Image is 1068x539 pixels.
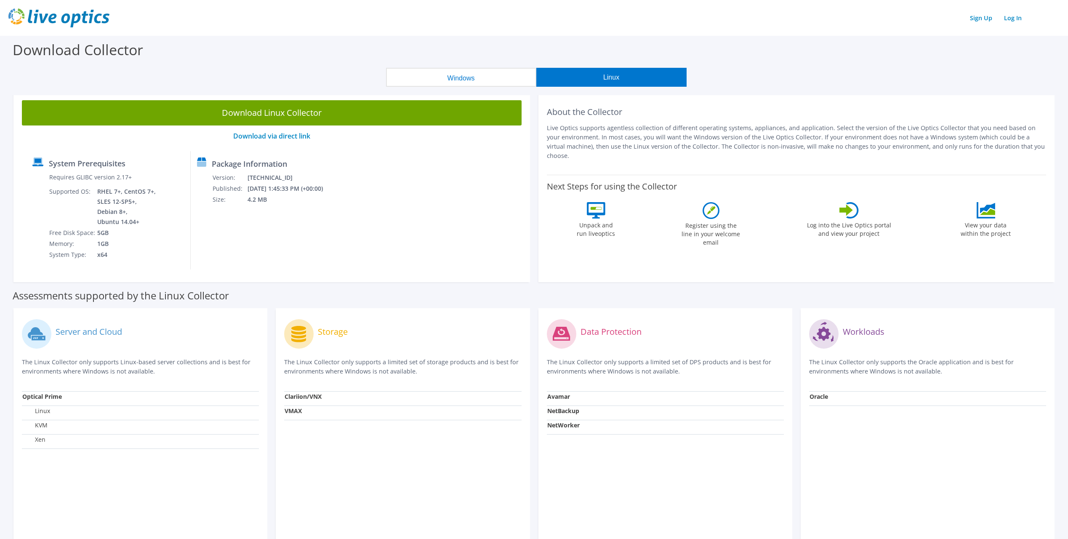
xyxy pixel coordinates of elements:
img: live_optics_svg.svg [8,8,109,27]
label: Requires GLIBC version 2.17+ [49,173,132,181]
td: 4.2 MB [247,194,334,205]
td: Published: [212,183,247,194]
td: x64 [97,249,157,260]
p: The Linux Collector only supports a limited set of DPS products and is best for environments wher... [547,358,784,376]
td: RHEL 7+, CentOS 7+, SLES 12-SP5+, Debian 8+, Ubuntu 14.04+ [97,186,157,227]
label: Register using the line in your welcome email [679,219,743,247]
td: [TECHNICAL_ID] [247,172,334,183]
p: The Linux Collector only supports a limited set of storage products and is best for environments ... [284,358,521,376]
label: Assessments supported by the Linux Collector [13,291,229,300]
label: Download Collector [13,40,143,59]
td: Free Disk Space: [49,227,97,238]
h2: About the Collector [547,107,1047,117]
label: System Prerequisites [49,159,125,168]
strong: VMAX [285,407,302,415]
td: Version: [212,172,247,183]
label: Data Protection [581,328,642,336]
label: Package Information [212,160,287,168]
label: View your data within the project [956,219,1016,238]
td: Size: [212,194,247,205]
a: Download Linux Collector [22,100,522,125]
td: 1GB [97,238,157,249]
button: Windows [386,68,536,87]
label: KVM [22,421,48,430]
strong: NetBackup [547,407,579,415]
strong: Oracle [810,392,828,400]
p: The Linux Collector only supports Linux-based server collections and is best for environments whe... [22,358,259,376]
label: Xen [22,435,45,444]
td: [DATE] 1:45:33 PM (+00:00) [247,183,334,194]
td: 5GB [97,227,157,238]
td: Memory: [49,238,97,249]
label: Log into the Live Optics portal and view your project [807,219,892,238]
strong: Optical Prime [22,392,62,400]
label: Server and Cloud [56,328,122,336]
td: Supported OS: [49,186,97,227]
strong: Avamar [547,392,570,400]
a: Download via direct link [233,131,310,141]
p: The Linux Collector only supports the Oracle application and is best for environments where Windo... [809,358,1046,376]
a: Sign Up [966,12,996,24]
a: Log In [1000,12,1026,24]
strong: Clariion/VNX [285,392,322,400]
label: Linux [22,407,50,415]
label: Unpack and run liveoptics [577,219,615,238]
strong: NetWorker [547,421,580,429]
p: Live Optics supports agentless collection of different operating systems, appliances, and applica... [547,123,1047,160]
td: System Type: [49,249,97,260]
button: Linux [536,68,687,87]
label: Storage [318,328,348,336]
label: Workloads [843,328,884,336]
label: Next Steps for using the Collector [547,181,677,192]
